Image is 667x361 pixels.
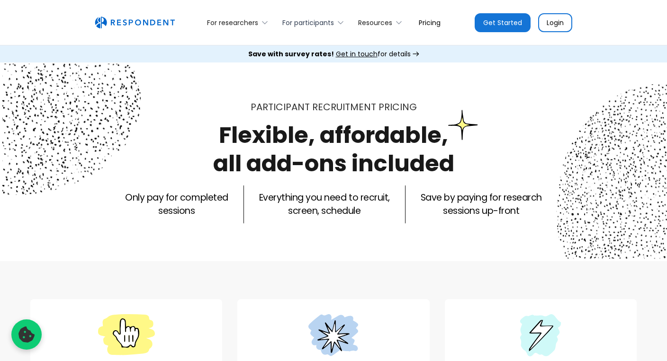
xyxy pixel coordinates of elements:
div: For participants [277,11,353,34]
p: Everything you need to recruit, screen, schedule [259,191,390,218]
h1: Flexible, affordable, all add-ons included [213,119,454,179]
p: Only pay for completed sessions [125,191,228,218]
p: Save by paying for research sessions up-front [421,191,542,218]
a: Get Started [475,13,531,32]
div: for details [248,49,411,59]
div: For researchers [207,18,258,27]
span: Get in touch [336,49,378,59]
a: Login [538,13,572,32]
div: For participants [282,18,334,27]
strong: Save with survey rates! [248,49,334,59]
div: Resources [358,18,392,27]
img: Untitled UI logotext [95,17,175,29]
a: Pricing [411,11,448,34]
div: Resources [353,11,411,34]
div: For researchers [202,11,277,34]
span: Participant recruitment [251,100,376,114]
a: home [95,17,175,29]
span: PRICING [379,100,417,114]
